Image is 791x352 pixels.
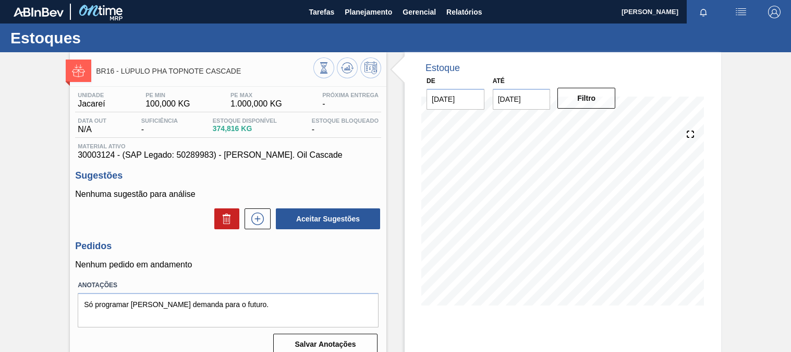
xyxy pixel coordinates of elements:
span: Gerencial [403,6,436,18]
label: De [427,77,435,85]
div: Aceitar Sugestões [271,207,381,230]
textarea: Só programar [PERSON_NAME] demanda para o futuro. [78,293,379,327]
button: Programar Estoque [360,57,381,78]
span: 100,000 KG [145,99,190,109]
span: Estoque Disponível [213,118,277,124]
span: PE MIN [145,92,190,98]
input: dd/mm/yyyy [493,89,551,110]
p: Nenhuma sugestão para análise [75,190,381,199]
label: Até [493,77,505,85]
span: Suficiência [141,118,178,124]
h3: Pedidos [75,241,381,252]
button: Visão Geral dos Estoques [313,57,334,78]
input: dd/mm/yyyy [427,89,484,110]
div: N/A [75,118,109,134]
div: Excluir Sugestões [209,208,239,229]
span: Planejamento [345,6,392,18]
span: Tarefas [309,6,334,18]
button: Notificações [687,5,720,19]
img: Ícone [72,64,85,77]
span: 374,816 KG [213,125,277,133]
img: Logout [768,6,781,18]
div: - [320,92,381,109]
label: Anotações [78,278,379,293]
span: PE MAX [230,92,282,98]
span: Estoque Bloqueado [312,118,379,124]
div: Nova sugestão [239,208,271,229]
span: BR16 - LÚPULO PHA TOPNOTE CASCADE [96,67,313,75]
img: TNhmsLtSVTkK8tSr43FrP2fwEKptu5GPRR3wAAAABJRU5ErkJggg== [14,7,64,17]
span: Data out [78,118,106,124]
button: Filtro [557,88,615,109]
h1: Estoques [10,32,196,44]
span: Unidade [78,92,105,98]
span: 1.000,000 KG [230,99,282,109]
div: - [309,118,381,134]
span: 30003124 - (SAP Legado: 50289983) - [PERSON_NAME]. Oil Cascade [78,150,379,160]
h3: Sugestões [75,170,381,181]
img: userActions [735,6,747,18]
span: Relatórios [446,6,482,18]
div: Estoque [425,63,460,74]
p: Nenhum pedido em andamento [75,260,381,269]
button: Atualizar Gráfico [337,57,358,78]
span: Próxima Entrega [322,92,379,98]
span: Material ativo [78,143,379,149]
div: - [139,118,180,134]
button: Aceitar Sugestões [276,208,380,229]
span: Jacareí [78,99,105,109]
